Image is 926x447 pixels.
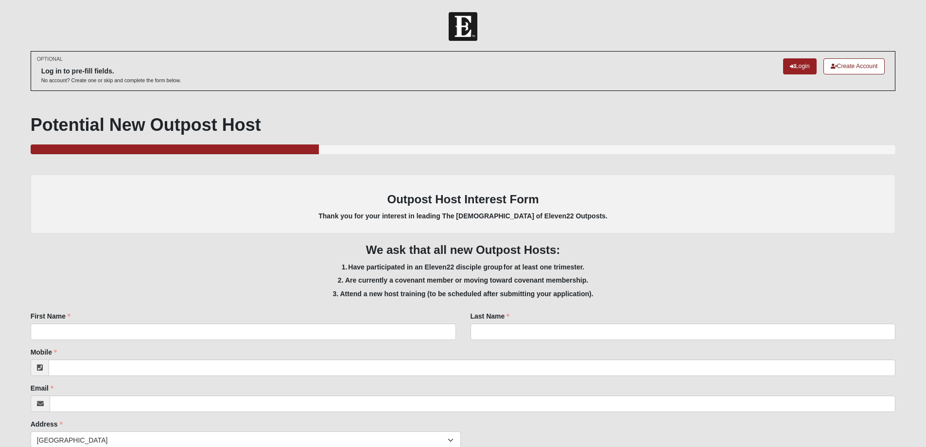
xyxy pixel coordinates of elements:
[40,193,886,207] h3: Outpost Host Interest Form
[449,12,477,41] img: Church of Eleven22 Logo
[823,58,885,74] a: Create Account
[31,290,896,298] h5: 3. Attend a new host training (to be scheduled after submitting your application).
[41,67,181,75] h6: Log in to pre-fill fields.
[31,347,57,357] label: Mobile
[31,243,896,257] h3: We ask that all new Outpost Hosts:
[31,276,896,285] h5: 2. Are currently a covenant member or moving toward covenant membership.
[783,58,817,74] a: Login
[31,383,53,393] label: Email
[31,114,896,135] h1: Potential New Outpost Host
[31,311,70,321] label: First Name
[37,55,63,63] small: OPTIONAL
[41,77,181,84] p: No account? Create one or skip and complete the form below.
[31,263,896,271] h5: 1. Have participated in an Eleven22 disciple group for at least one trimester.
[31,419,63,429] label: Address
[40,212,886,220] h5: Thank you for your interest in leading The [DEMOGRAPHIC_DATA] of Eleven22 Outposts.
[471,311,510,321] label: Last Name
